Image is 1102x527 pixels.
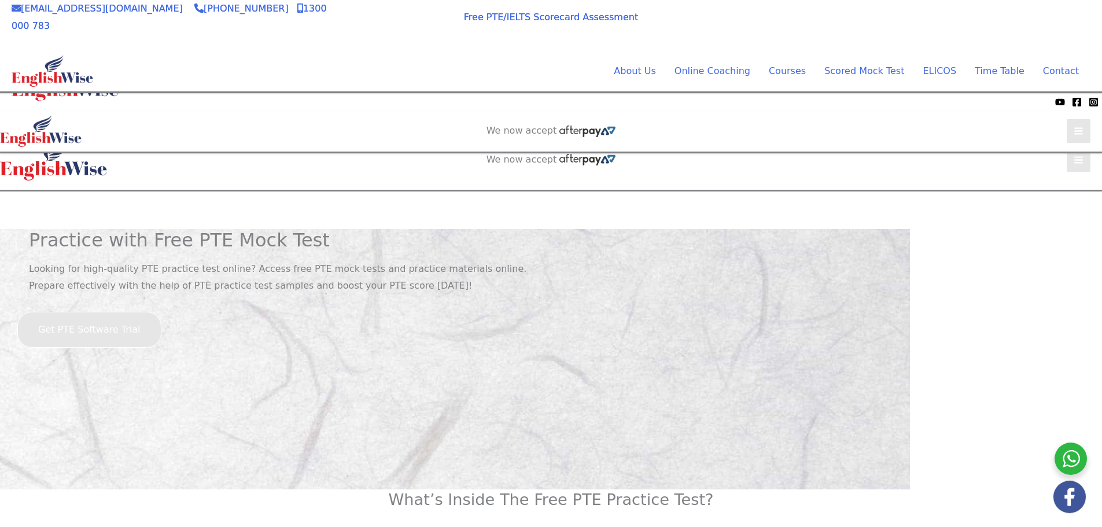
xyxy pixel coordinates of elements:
a: AI SCORED PTE SOFTWARE REGISTER FOR FREE SOFTWARE TRIAL [900,16,1079,39]
span: Contact [1043,65,1079,76]
span: Courses [769,65,806,76]
a: ELICOS [913,57,965,85]
nav: Site Navigation: Main Menu [586,57,1079,85]
aside: Header Widget 2 [481,154,622,166]
aside: Header Widget 1 [450,191,653,229]
a: Facebook [1072,97,1082,107]
h2: What’s Inside The Free PTE Practice Test? [29,489,1073,510]
img: Afterpay-Logo [375,28,407,34]
a: Get PTE Software Trial [17,324,161,335]
a: YouTube [1055,97,1065,107]
img: Afterpay-Logo [559,126,616,137]
aside: Header Widget 2 [481,125,622,137]
a: 1300 000 783 [12,3,327,31]
span: ELICOS [923,65,956,76]
img: white-facebook.png [1053,481,1086,513]
img: Afterpay-Logo [70,99,102,105]
a: Instagram [1089,97,1099,107]
a: Free PTE/IELTS Scorecard Assessment [464,12,638,23]
a: [EMAIL_ADDRESS][DOMAIN_NAME] [12,3,183,14]
a: [PHONE_NUMBER] [194,3,289,14]
img: Afterpay-Logo [559,154,616,165]
a: CoursesMenu Toggle [760,57,815,85]
p: Looking for high-quality PTE practice test online? Access free PTE mock tests and practice materi... [29,260,543,294]
img: cropped-ew-logo [12,55,93,87]
a: Time TableMenu Toggle [965,57,1034,85]
a: AI SCORED PTE SOFTWARE REGISTER FOR FREE SOFTWARE TRIAL [462,201,641,224]
a: Scored Mock TestMenu Toggle [815,57,913,85]
aside: Header Widget 1 [888,6,1090,44]
span: Time Table [975,65,1024,76]
span: We now accept [360,14,422,25]
h1: Practice with Free PTE Mock Test [29,229,543,251]
a: About UsMenu Toggle [605,57,665,85]
span: We now accept [486,125,557,137]
button: Get PTE Software Trial [17,312,161,348]
span: About Us [614,65,655,76]
span: Scored Mock Test [824,65,904,76]
a: Online CoachingMenu Toggle [665,57,760,85]
span: Online Coaching [675,65,750,76]
span: We now accept [6,96,67,108]
a: Contact [1034,57,1079,85]
span: We now accept [486,154,557,165]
